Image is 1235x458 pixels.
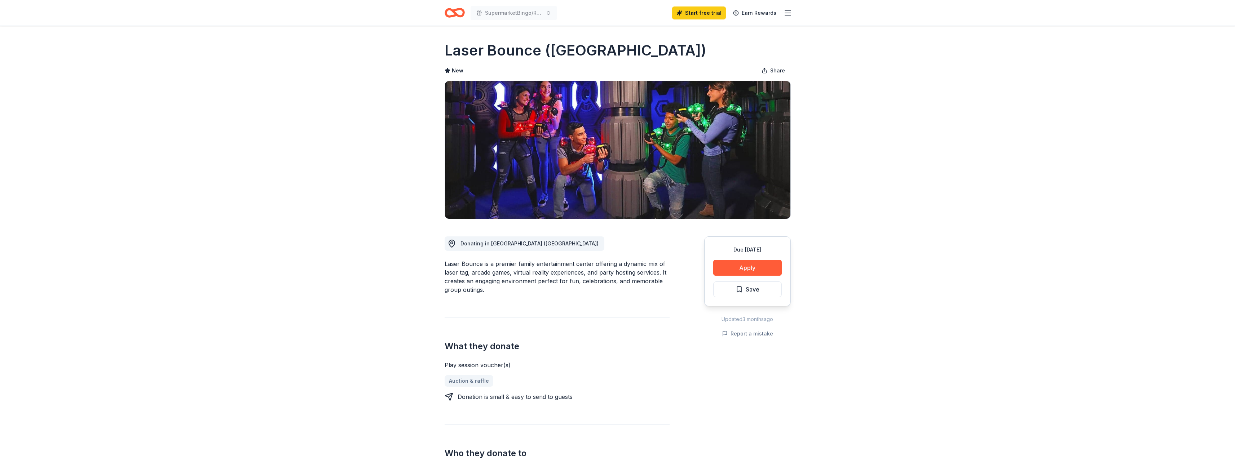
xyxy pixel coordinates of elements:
h1: Laser Bounce ([GEOGRAPHIC_DATA]) [445,40,706,61]
div: Donation is small & easy to send to guests [458,392,573,401]
a: Auction & raffle [445,375,493,387]
a: Start free trial [672,6,726,19]
span: Save [746,285,759,294]
button: SupermarketBingo/Raffle Basket Night [471,6,557,20]
h2: What they donate [445,341,670,352]
div: Due [DATE] [713,245,782,254]
div: Play session voucher(s) [445,361,670,369]
span: New [452,66,463,75]
div: Laser Bounce is a premier family entertainment center offering a dynamic mix of laser tag, arcade... [445,259,670,294]
img: Image for Laser Bounce (Long Island) [445,81,790,219]
div: Updated 3 months ago [704,315,791,324]
span: Share [770,66,785,75]
span: Donating in [GEOGRAPHIC_DATA] ([GEOGRAPHIC_DATA]) [460,240,599,246]
button: Share [756,63,791,78]
a: Home [445,4,465,21]
button: Apply [713,260,782,276]
button: Report a mistake [722,329,773,338]
span: SupermarketBingo/Raffle Basket Night [485,9,543,17]
a: Earn Rewards [729,6,781,19]
button: Save [713,281,782,297]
